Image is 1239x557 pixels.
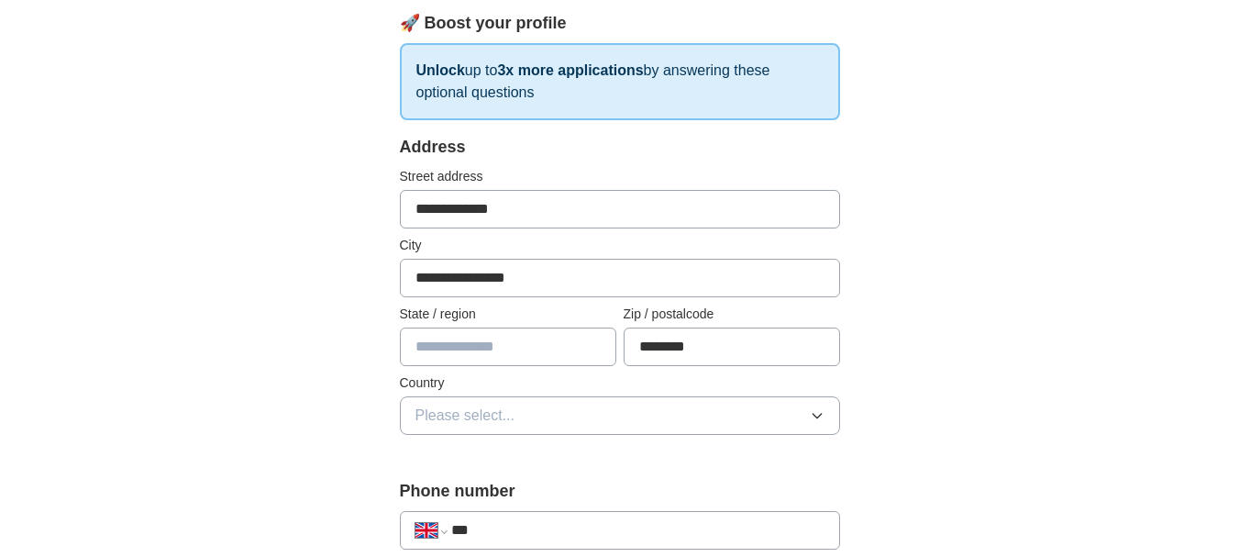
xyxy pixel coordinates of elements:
button: Please select... [400,396,840,435]
p: up to by answering these optional questions [400,43,840,120]
span: Please select... [415,405,515,427]
label: Phone number [400,479,840,504]
label: Street address [400,167,840,186]
label: Zip / postalcode [624,305,840,324]
label: City [400,236,840,255]
strong: Unlock [416,62,465,78]
label: State / region [400,305,616,324]
label: Country [400,373,840,393]
div: Address [400,135,840,160]
div: 🚀 Boost your profile [400,11,840,36]
strong: 3x more applications [497,62,643,78]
